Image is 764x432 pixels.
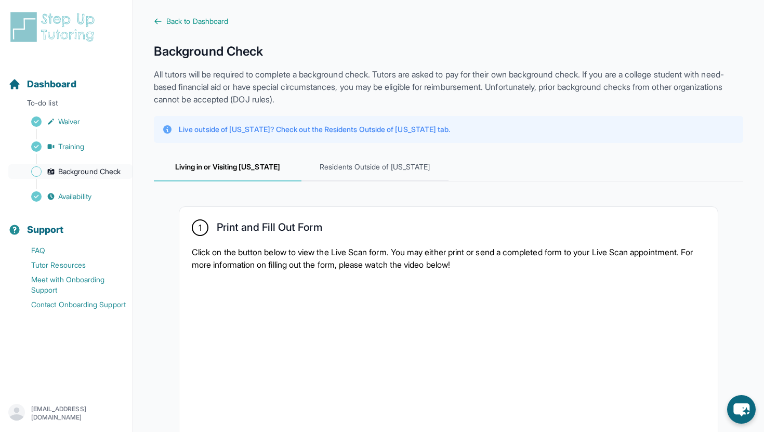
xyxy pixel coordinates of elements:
[27,222,64,237] span: Support
[8,297,133,312] a: Contact Onboarding Support
[192,246,705,271] p: Click on the button below to view the Live Scan form. You may either print or send a completed fo...
[8,77,76,91] a: Dashboard
[58,116,80,127] span: Waiver
[8,114,133,129] a: Waiver
[154,153,301,181] span: Living in or Visiting [US_STATE]
[4,98,128,112] p: To-do list
[166,16,228,27] span: Back to Dashboard
[58,166,121,177] span: Background Check
[301,153,449,181] span: Residents Outside of [US_STATE]
[8,139,133,154] a: Training
[58,141,85,152] span: Training
[179,124,450,135] p: Live outside of [US_STATE]? Check out the Residents Outside of [US_STATE] tab.
[8,10,101,44] img: logo
[154,43,743,60] h1: Background Check
[27,77,76,91] span: Dashboard
[8,272,133,297] a: Meet with Onboarding Support
[727,395,756,424] button: chat-button
[8,258,133,272] a: Tutor Resources
[4,206,128,241] button: Support
[31,405,124,422] p: [EMAIL_ADDRESS][DOMAIN_NAME]
[58,191,91,202] span: Availability
[4,60,128,96] button: Dashboard
[8,243,133,258] a: FAQ
[154,16,743,27] a: Back to Dashboard
[154,68,743,106] p: All tutors will be required to complete a background check. Tutors are asked to pay for their own...
[8,404,124,423] button: [EMAIL_ADDRESS][DOMAIN_NAME]
[8,189,133,204] a: Availability
[154,153,743,181] nav: Tabs
[199,221,202,234] span: 1
[217,221,322,238] h2: Print and Fill Out Form
[8,164,133,179] a: Background Check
